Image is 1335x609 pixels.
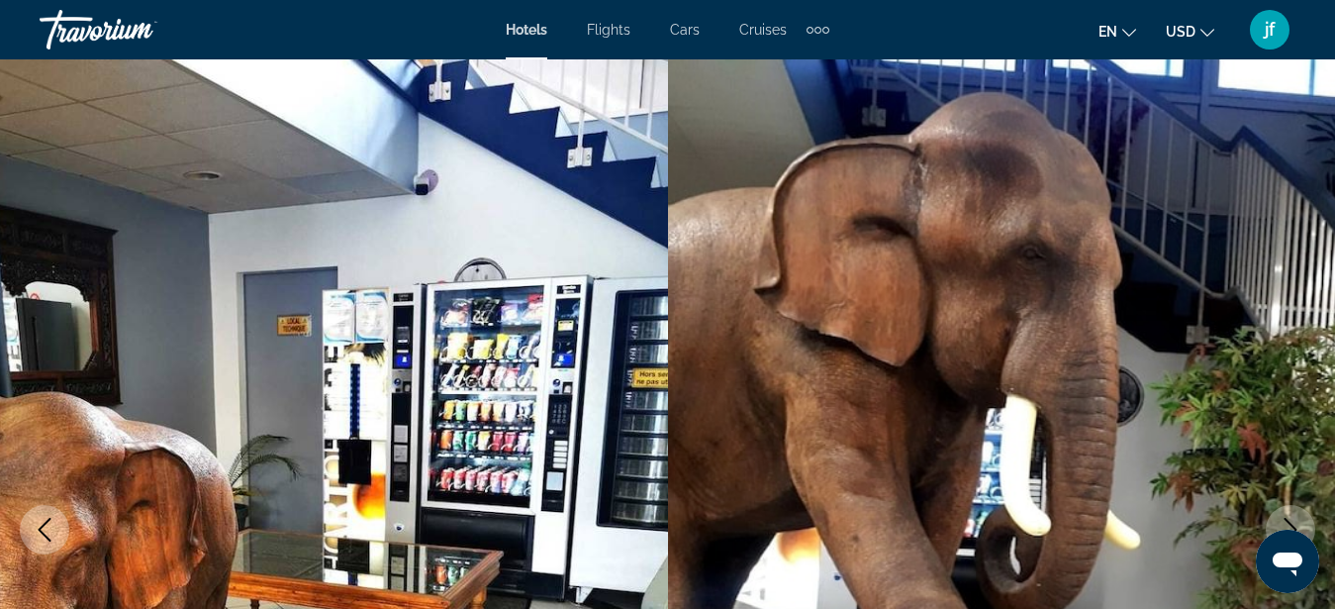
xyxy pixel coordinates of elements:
[1266,505,1315,555] button: Next image
[739,22,787,38] a: Cruises
[807,14,829,46] button: Extra navigation items
[1098,17,1136,46] button: Change language
[1256,530,1319,593] iframe: Bouton de lancement de la fenêtre de messagerie
[587,22,630,38] a: Flights
[1265,20,1275,40] span: jf
[1166,17,1214,46] button: Change currency
[1244,9,1295,51] button: User Menu
[20,505,69,555] button: Previous image
[670,22,700,38] a: Cars
[1098,24,1117,40] span: en
[1166,24,1195,40] span: USD
[506,22,547,38] a: Hotels
[40,4,238,55] a: Travorium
